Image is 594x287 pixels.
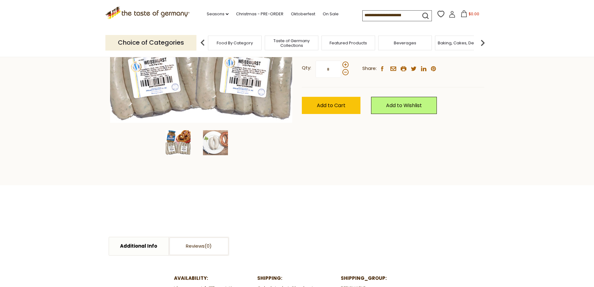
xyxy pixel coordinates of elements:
[236,11,283,17] a: Christmas - PRE-ORDER
[174,275,253,282] dt: Availability:
[302,97,360,114] button: Add to Cart
[217,41,253,45] a: Food By Category
[196,37,209,49] img: previous arrow
[291,11,315,17] a: Oktoberfest
[302,64,311,72] strong: Qty:
[169,237,229,255] a: Reviews
[207,11,229,17] a: Seasons
[394,41,416,45] a: Beverages
[257,275,336,282] dt: Shipping:
[371,97,437,114] a: Add to Wishlist
[316,61,341,78] input: Qty:
[438,41,486,45] a: Baking, Cakes, Desserts
[109,237,168,255] a: Additional Info
[105,35,196,50] p: Choice of Categories
[330,41,367,45] a: Featured Products
[317,102,345,109] span: Add to Cart
[457,10,483,20] button: $0.00
[166,130,191,155] img: The Taste of Germany Weisswurst & Pretzel Collection
[362,65,377,72] span: Share:
[341,275,420,282] dt: Shipping_group:
[203,130,228,155] img: The Taste of Germany Weisswurst & Pretzel Collection
[469,11,479,17] span: $0.00
[323,11,339,17] a: On Sale
[476,37,489,49] img: next arrow
[267,38,316,48] a: Taste of Germany Collections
